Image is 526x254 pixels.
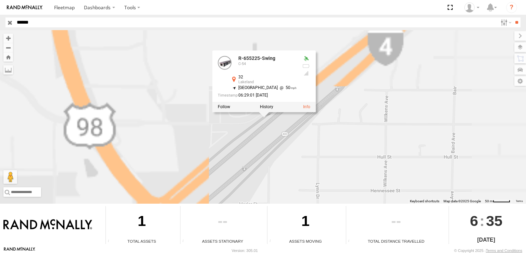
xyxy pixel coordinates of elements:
[238,85,278,90] span: [GEOGRAPHIC_DATA]
[260,104,273,109] label: View Asset History
[346,239,356,244] div: Total distance travelled by all assets within specified date range and applied filters
[267,206,343,238] div: 1
[238,56,297,61] div: R-655225-Swing
[346,238,446,244] div: Total Distance Travelled
[4,247,35,254] a: Visit our Website
[485,199,493,203] span: 50 m
[514,76,526,86] label: Map Settings
[483,199,512,204] button: Map Scale: 50 m per 47 pixels
[267,238,343,244] div: Assets Moving
[462,2,482,13] div: Jose Goitia
[486,249,522,253] a: Terms and Conditions
[410,199,439,204] button: Keyboard shortcuts
[267,239,278,244] div: Total number of assets current in transit.
[238,75,297,79] div: 32
[498,17,513,27] label: Search Filter Options
[302,63,310,69] div: No battery health information received from this device.
[302,71,310,76] div: Last Event GSM Signal Strength
[449,206,524,236] div: :
[449,236,524,244] div: [DATE]
[3,65,13,75] label: Measure
[3,43,13,52] button: Zoom out
[180,238,265,244] div: Assets Stationary
[506,2,517,13] i: ?
[278,85,297,90] span: 50
[180,239,191,244] div: Total number of assets current stationary.
[238,80,297,84] div: Lakeland
[3,52,13,62] button: Zoom Home
[470,206,478,236] span: 6
[3,170,17,184] button: Drag Pegman onto the map to open Street View
[302,56,310,61] div: Valid GPS Fix
[232,249,258,253] div: Version: 305.01
[516,200,523,202] a: Terms
[106,238,178,244] div: Total Assets
[218,93,297,98] div: Date/time of location update
[3,219,92,231] img: Rand McNally
[7,5,42,10] img: rand-logo.svg
[486,206,502,236] span: 35
[218,104,230,109] label: Realtime tracking of Asset
[3,34,13,43] button: Zoom in
[238,62,297,66] div: C-54
[303,104,310,109] a: View Asset Details
[106,239,116,244] div: Total number of Enabled Assets
[454,249,522,253] div: © Copyright 2025 -
[443,199,481,203] span: Map data ©2025 Google
[106,206,178,238] div: 1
